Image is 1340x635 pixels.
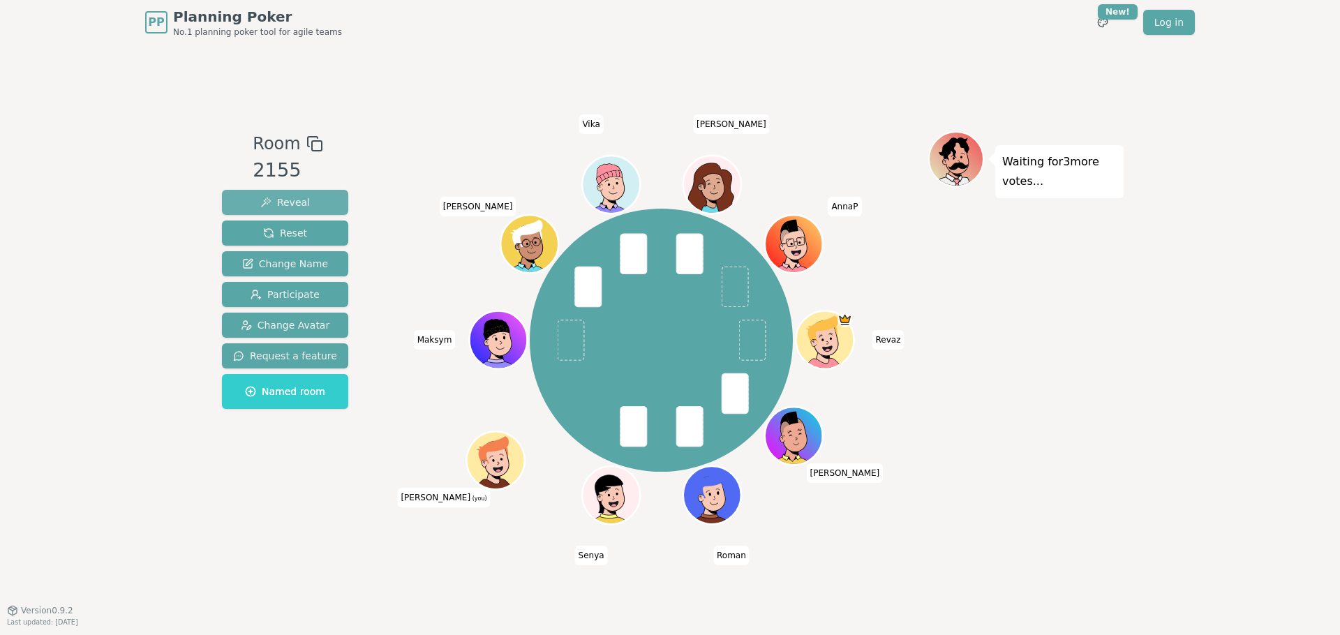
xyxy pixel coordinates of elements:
[713,546,750,565] span: Click to change your name
[575,546,608,565] span: Click to change your name
[253,131,300,156] span: Room
[872,330,904,350] span: Click to change your name
[251,287,320,301] span: Participate
[807,463,884,483] span: Click to change your name
[241,318,330,332] span: Change Avatar
[397,488,490,507] span: Click to change your name
[222,190,348,215] button: Reveal
[173,7,342,27] span: Planning Poker
[1090,10,1115,35] button: New!
[828,197,861,216] span: Click to change your name
[837,313,852,327] span: Revaz is the host
[222,221,348,246] button: Reset
[260,195,310,209] span: Reveal
[145,7,342,38] a: PPPlanning PokerNo.1 planning poker tool for agile teams
[173,27,342,38] span: No.1 planning poker tool for agile teams
[693,114,770,134] span: Click to change your name
[245,384,325,398] span: Named room
[7,618,78,626] span: Last updated: [DATE]
[222,282,348,307] button: Participate
[233,349,337,363] span: Request a feature
[1002,152,1117,191] p: Waiting for 3 more votes...
[222,374,348,409] button: Named room
[222,313,348,338] button: Change Avatar
[7,605,73,616] button: Version0.9.2
[468,433,523,488] button: Click to change your avatar
[440,197,516,216] span: Click to change your name
[579,114,603,134] span: Click to change your name
[222,251,348,276] button: Change Name
[1098,4,1138,20] div: New!
[1143,10,1195,35] a: Log in
[414,330,456,350] span: Click to change your name
[253,156,322,185] div: 2155
[222,343,348,368] button: Request a feature
[21,605,73,616] span: Version 0.9.2
[148,14,164,31] span: PP
[242,257,328,271] span: Change Name
[470,495,487,502] span: (you)
[263,226,307,240] span: Reset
